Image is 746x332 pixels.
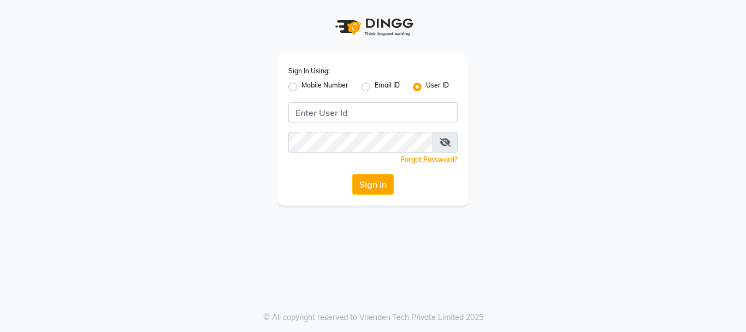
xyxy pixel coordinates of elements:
[288,132,433,153] input: Username
[426,80,449,94] label: User ID
[301,80,348,94] label: Mobile Number
[288,66,330,76] label: Sign In Using:
[375,80,400,94] label: Email ID
[352,174,394,195] button: Sign In
[401,155,458,164] a: Forgot Password?
[329,11,417,43] img: logo1.svg
[288,102,458,123] input: Username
